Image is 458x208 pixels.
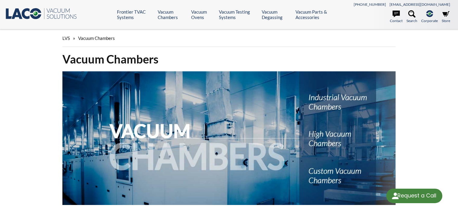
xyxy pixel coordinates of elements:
[390,2,450,7] a: [EMAIL_ADDRESS][DOMAIN_NAME]
[62,52,395,67] h1: Vacuum Chambers
[158,9,187,20] a: Vacuum Chambers
[62,71,395,205] img: Vacuum Chambers
[397,189,436,203] div: Request a Call
[117,9,153,20] a: Frontier TVAC Systems
[62,30,395,47] div: »
[442,10,450,24] a: Store
[354,2,386,7] a: [PHONE_NUMBER]
[406,10,417,24] a: Search
[262,9,291,20] a: Vacuum Degassing
[191,9,214,20] a: Vacuum Ovens
[295,9,340,20] a: Vacuum Parts & Accessories
[390,10,403,24] a: Contact
[219,9,257,20] a: Vacuum Testing Systems
[421,18,438,24] span: Corporate
[78,35,115,41] span: Vacuum Chambers
[390,191,400,201] img: round button
[386,189,442,203] div: Request a Call
[62,35,70,41] span: LVS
